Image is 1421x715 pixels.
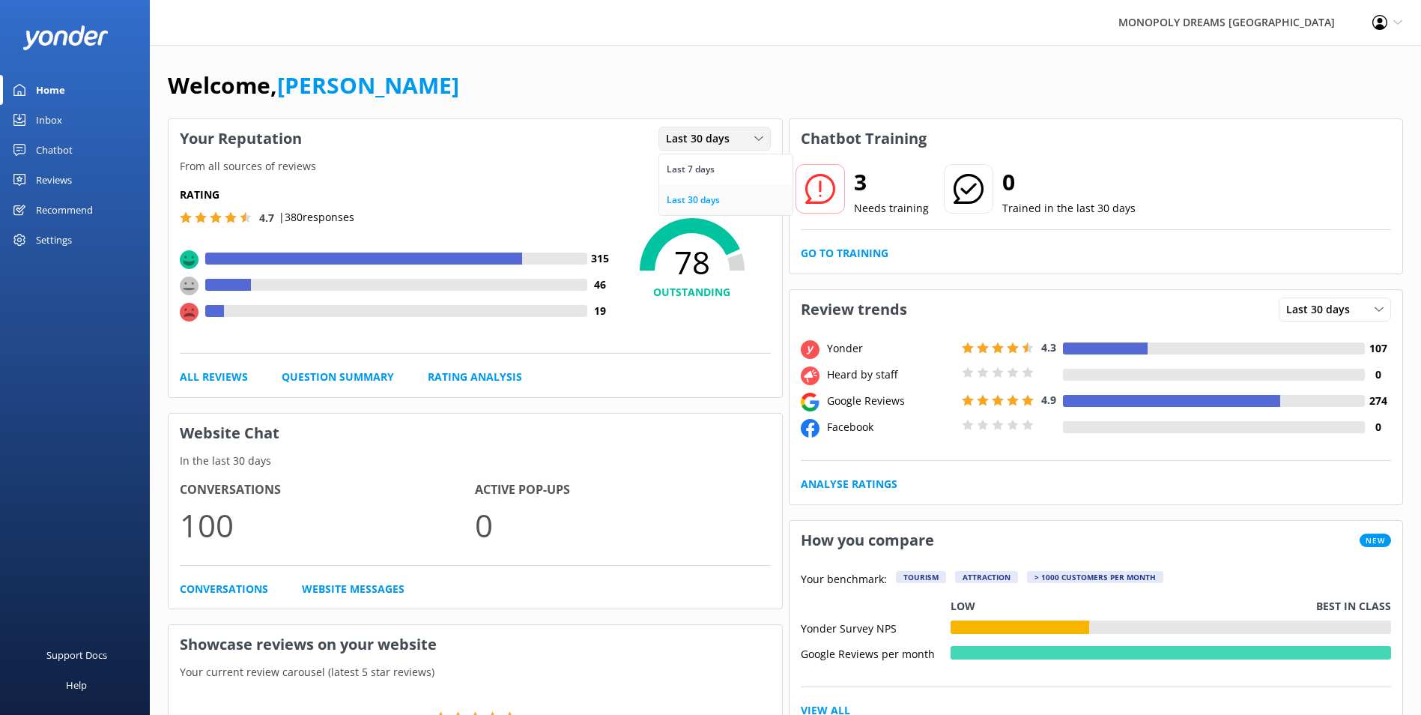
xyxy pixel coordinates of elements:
[613,244,771,281] span: 78
[790,119,938,158] h3: Chatbot Training
[282,369,394,385] a: Question Summary
[1365,340,1391,357] h4: 107
[259,211,274,225] span: 4.7
[801,245,888,262] a: Go to Training
[1027,571,1163,583] div: > 1000 customers per month
[169,158,782,175] p: From all sources of reviews
[823,393,958,409] div: Google Reviews
[613,284,771,301] h4: OUTSTANDING
[613,187,771,203] p: NPS
[1365,393,1391,409] h4: 274
[790,521,945,560] h3: How you compare
[180,500,475,550] p: 100
[587,303,613,319] h4: 19
[801,621,951,634] div: Yonder Survey NPS
[169,625,782,664] h3: Showcase reviews on your website
[951,598,975,615] p: Low
[180,187,613,203] h5: Rating
[169,664,782,681] p: Your current review carousel (latest 5 star reviews)
[955,571,1018,583] div: Attraction
[36,195,93,225] div: Recommend
[587,250,613,267] h4: 315
[801,476,897,492] a: Analyse Ratings
[36,165,72,195] div: Reviews
[279,209,354,226] p: | 380 responses
[1365,419,1391,435] h4: 0
[667,193,720,208] div: Last 30 days
[180,581,268,597] a: Conversations
[823,419,958,435] div: Facebook
[169,453,782,469] p: In the last 30 days
[36,75,65,105] div: Home
[180,369,248,385] a: All Reviews
[302,581,405,597] a: Website Messages
[475,480,770,500] h4: Active Pop-ups
[36,135,73,165] div: Chatbot
[823,366,958,383] div: Heard by staff
[22,25,109,50] img: yonder-white-logo.png
[790,290,918,329] h3: Review trends
[1002,200,1136,217] p: Trained in the last 30 days
[587,277,613,293] h4: 46
[168,67,459,103] h1: Welcome,
[1286,301,1359,318] span: Last 30 days
[801,571,887,589] p: Your benchmark:
[277,70,459,100] a: [PERSON_NAME]
[1316,598,1391,615] p: Best in class
[169,119,313,158] h3: Your Reputation
[180,480,475,500] h4: Conversations
[666,130,739,147] span: Last 30 days
[36,105,62,135] div: Inbox
[36,225,72,255] div: Settings
[1360,534,1391,547] span: New
[428,369,522,385] a: Rating Analysis
[475,500,770,550] p: 0
[169,414,782,453] h3: Website Chat
[854,164,929,200] h2: 3
[46,640,107,670] div: Support Docs
[667,162,715,177] div: Last 7 days
[801,646,951,660] div: Google Reviews per month
[1365,366,1391,383] h4: 0
[896,571,946,583] div: Tourism
[66,670,87,700] div: Help
[1041,340,1056,355] span: 4.3
[1002,164,1136,200] h2: 0
[1041,393,1056,407] span: 4.9
[823,340,958,357] div: Yonder
[854,200,929,217] p: Needs training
